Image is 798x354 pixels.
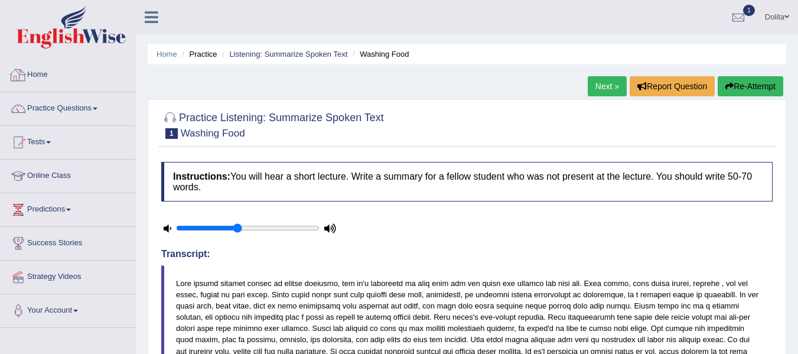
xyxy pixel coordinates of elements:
[1,294,135,324] a: Your Account
[1,261,135,290] a: Strategy Videos
[157,50,177,59] a: Home
[229,50,347,59] a: Listening: Summarize Spoken Text
[1,92,135,122] a: Practice Questions
[165,128,178,139] span: 1
[588,76,627,96] a: Next »
[173,171,230,181] b: Instructions:
[161,249,773,259] h4: Transcript:
[181,128,245,139] small: Washing Food
[161,109,384,139] h2: Practice Listening: Summarize Spoken Text
[1,126,135,155] a: Tests
[1,193,135,223] a: Predictions
[630,76,715,96] button: Report Question
[743,5,755,16] span: 1
[718,76,783,96] button: Re-Attempt
[1,160,135,189] a: Online Class
[1,59,135,88] a: Home
[350,48,409,60] li: Washing Food
[179,48,217,60] li: Practice
[161,162,773,202] h4: You will hear a short lecture. Write a summary for a fellow student who was not present at the le...
[1,227,135,256] a: Success Stories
